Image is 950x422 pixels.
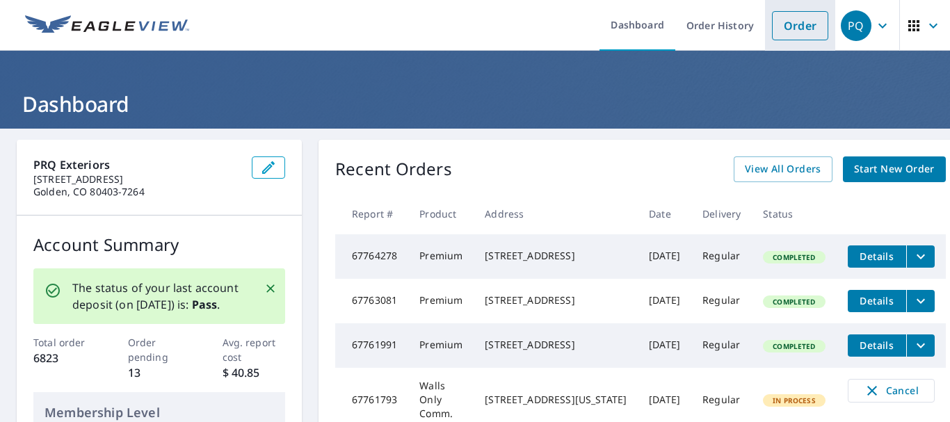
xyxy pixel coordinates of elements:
p: Membership Level [45,403,274,422]
button: Close [261,279,280,298]
th: Date [638,193,691,234]
div: PQ [841,10,871,41]
div: [STREET_ADDRESS] [485,338,627,352]
th: Delivery [691,193,752,234]
span: Completed [764,252,823,262]
p: Order pending [128,335,191,364]
td: Premium [408,234,474,279]
p: The status of your last account deposit (on [DATE]) is: . [72,279,248,313]
th: Address [474,193,638,234]
a: Order [772,11,828,40]
p: Account Summary [33,232,285,257]
span: Completed [764,297,823,307]
a: View All Orders [734,156,832,182]
p: Recent Orders [335,156,452,182]
span: View All Orders [745,161,821,178]
button: Cancel [848,379,935,403]
button: detailsBtn-67763081 [848,290,906,312]
span: Details [856,294,898,307]
p: [STREET_ADDRESS] [33,173,241,186]
button: detailsBtn-67761991 [848,334,906,357]
td: Regular [691,234,752,279]
button: detailsBtn-67764278 [848,245,906,268]
th: Product [408,193,474,234]
td: Regular [691,279,752,323]
span: Details [856,339,898,352]
td: Premium [408,279,474,323]
td: 67761991 [335,323,408,368]
a: Start New Order [843,156,946,182]
td: 67763081 [335,279,408,323]
span: In Process [764,396,824,405]
p: Avg. report cost [223,335,286,364]
td: [DATE] [638,323,691,368]
button: filesDropdownBtn-67761991 [906,334,935,357]
p: PRQ Exteriors [33,156,241,173]
td: 67764278 [335,234,408,279]
p: $ 40.85 [223,364,286,381]
p: Total order [33,335,97,350]
p: Golden, CO 80403-7264 [33,186,241,198]
td: [DATE] [638,234,691,279]
button: filesDropdownBtn-67764278 [906,245,935,268]
td: [DATE] [638,279,691,323]
img: EV Logo [25,15,189,36]
p: 13 [128,364,191,381]
span: Completed [764,341,823,351]
h1: Dashboard [17,90,933,118]
span: Start New Order [854,161,935,178]
th: Status [752,193,837,234]
b: Pass [192,297,218,312]
span: Details [856,250,898,263]
p: 6823 [33,350,97,366]
div: [STREET_ADDRESS][US_STATE] [485,393,627,407]
span: Cancel [862,382,920,399]
div: [STREET_ADDRESS] [485,249,627,263]
button: filesDropdownBtn-67763081 [906,290,935,312]
div: [STREET_ADDRESS] [485,293,627,307]
td: Premium [408,323,474,368]
th: Report # [335,193,408,234]
td: Regular [691,323,752,368]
